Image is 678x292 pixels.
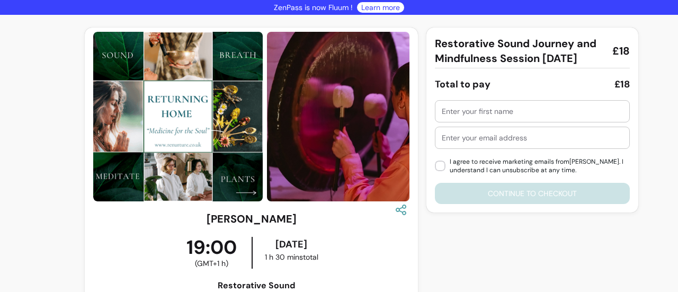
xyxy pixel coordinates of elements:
div: Total to pay [435,77,490,92]
span: £18 [612,43,630,58]
span: ( GMT+1 h ) [195,258,228,269]
span: Restorative Sound Journey and Mindfulness Session [DATE] [435,36,604,66]
div: 1 h 30 mins total [255,252,328,262]
p: ZenPass is now Fluum ! [274,2,353,13]
div: [DATE] [255,237,328,252]
input: Enter your first name [442,106,623,117]
input: Enter your email address [442,132,623,143]
div: 19:00 [172,237,251,269]
div: £18 [614,77,630,92]
img: https://d3pz9znudhj10h.cloudfront.net/bdf616f4-347a-4e29-94e2-73c70c056935 [267,32,522,201]
a: Learn more [361,2,400,13]
h3: [PERSON_NAME] [207,211,297,226]
img: https://d3pz9znudhj10h.cloudfront.net/7955a63b-4aea-45cd-a98e-3d4cc0e9d408 [93,32,263,201]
